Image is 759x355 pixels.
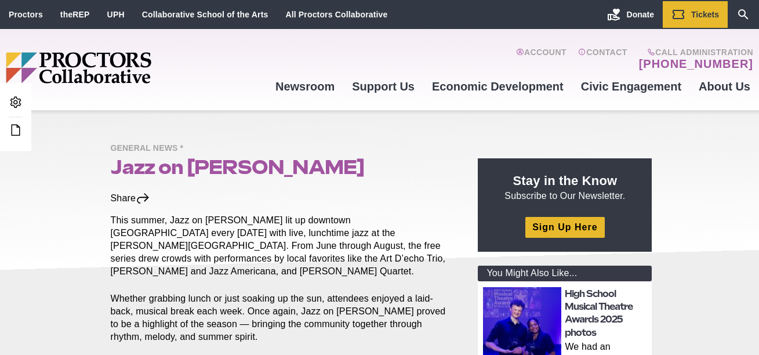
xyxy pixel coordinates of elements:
p: Subscribe to Our Newsletter. [492,172,638,202]
div: You Might Also Like... [478,266,652,281]
a: General News * [111,143,190,153]
a: Support Us [343,71,423,102]
span: Tickets [691,10,719,19]
strong: Stay in the Know [513,173,618,188]
a: High School Musical Theatre Awards 2025 photos [565,288,633,338]
a: UPH [107,10,125,19]
a: Account [516,48,566,71]
span: Donate [627,10,654,19]
a: Tickets [663,1,728,28]
a: Civic Engagement [572,71,690,102]
a: Economic Development [423,71,572,102]
a: Donate [598,1,663,28]
a: About Us [690,71,759,102]
a: Search [728,1,759,28]
a: Proctors [9,10,43,19]
a: All Proctors Collaborative [285,10,387,19]
p: This summer, Jazz on [PERSON_NAME] lit up downtown [GEOGRAPHIC_DATA] every [DATE] with live, lunc... [111,214,452,278]
div: Share [111,192,151,205]
h1: Jazz on [PERSON_NAME] [111,156,452,178]
a: Edit this Post/Page [6,120,26,142]
a: Sign Up Here [525,217,604,237]
a: Collaborative School of the Arts [142,10,268,19]
a: theREP [60,10,90,19]
span: Call Administration [635,48,753,57]
p: Whether grabbing lunch or just soaking up the sun, attendees enjoyed a laid-back, musical break e... [111,292,452,343]
a: Newsroom [267,71,343,102]
a: Contact [578,48,627,71]
span: General News * [111,142,190,156]
img: Proctors logo [6,52,241,84]
a: Admin Area [6,92,26,114]
a: [PHONE_NUMBER] [639,57,753,71]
